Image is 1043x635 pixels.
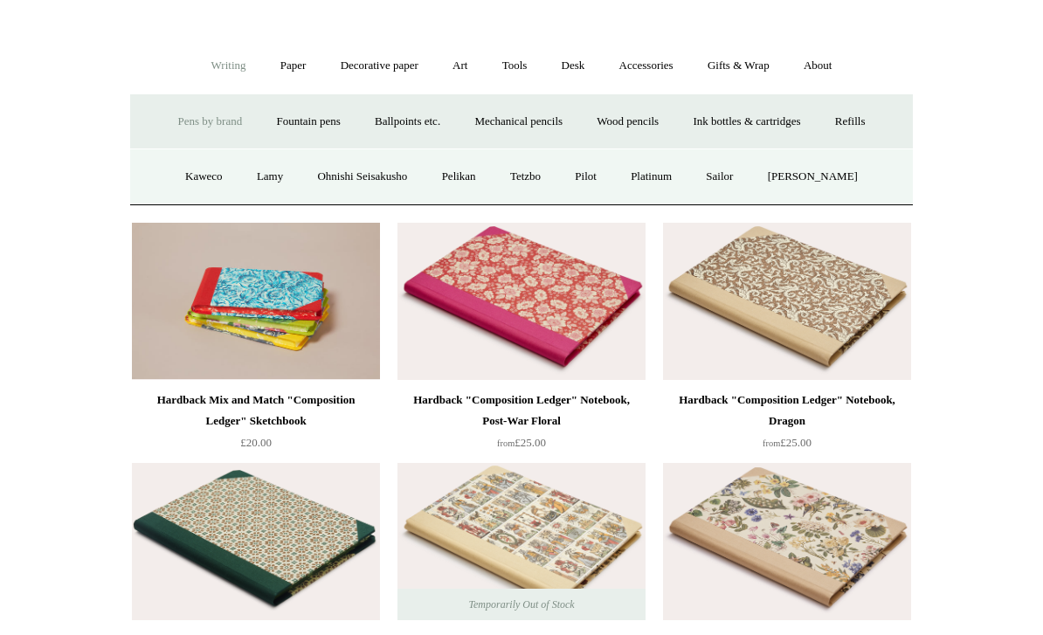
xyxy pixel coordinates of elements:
[819,99,881,145] a: Refills
[402,390,641,431] div: Hardback "Composition Ledger" Notebook, Post-War Floral
[437,43,483,89] a: Art
[169,154,238,200] a: Kaweco
[763,436,812,449] span: £25.00
[397,223,646,380] img: Hardback "Composition Ledger" Notebook, Post-War Floral
[692,43,785,89] a: Gifts & Wrap
[788,43,848,89] a: About
[397,223,646,380] a: Hardback "Composition Ledger" Notebook, Post-War Floral Hardback "Composition Ledger" Notebook, P...
[663,463,911,620] img: Hardback "Composition Ledger" Notebook, English Garden
[132,463,380,620] img: Hardback "Composition Ledger" Notebook, Floral Tile
[581,99,674,145] a: Wood pencils
[494,154,556,200] a: Tetzbo
[763,438,780,448] span: from
[132,223,380,380] a: Hardback Mix and Match "Composition Ledger" Sketchbook Hardback Mix and Match "Composition Ledger...
[397,390,646,461] a: Hardback "Composition Ledger" Notebook, Post-War Floral from£25.00
[397,463,646,620] a: Hardback "Composition Ledger" Notebook, Tarot Hardback "Composition Ledger" Notebook, Tarot Tempo...
[667,390,907,431] div: Hardback "Composition Ledger" Notebook, Dragon
[240,436,272,449] span: £20.00
[663,463,911,620] a: Hardback "Composition Ledger" Notebook, English Garden Hardback "Composition Ledger" Notebook, En...
[132,463,380,620] a: Hardback "Composition Ledger" Notebook, Floral Tile Hardback "Composition Ledger" Notebook, Flora...
[459,99,578,145] a: Mechanical pencils
[196,43,262,89] a: Writing
[677,99,816,145] a: Ink bottles & cartridges
[497,438,515,448] span: from
[132,390,380,461] a: Hardback Mix and Match "Composition Ledger" Sketchbook £20.00
[497,436,546,449] span: £25.00
[663,223,911,380] img: Hardback "Composition Ledger" Notebook, Dragon
[487,43,543,89] a: Tools
[546,43,601,89] a: Desk
[162,99,259,145] a: Pens by brand
[301,154,423,200] a: Ohnishi Seisakusho
[663,223,911,380] a: Hardback "Composition Ledger" Notebook, Dragon Hardback "Composition Ledger" Notebook, Dragon
[260,99,356,145] a: Fountain pens
[604,43,689,89] a: Accessories
[690,154,749,200] a: Sailor
[663,390,911,461] a: Hardback "Composition Ledger" Notebook, Dragon from£25.00
[136,390,376,431] div: Hardback Mix and Match "Composition Ledger" Sketchbook
[241,154,299,200] a: Lamy
[325,43,434,89] a: Decorative paper
[132,223,380,380] img: Hardback Mix and Match "Composition Ledger" Sketchbook
[359,99,456,145] a: Ballpoints etc.
[615,154,687,200] a: Platinum
[451,589,591,620] span: Temporarily Out of Stock
[426,154,492,200] a: Pelikan
[752,154,874,200] a: [PERSON_NAME]
[397,463,646,620] img: Hardback "Composition Ledger" Notebook, Tarot
[265,43,322,89] a: Paper
[559,154,612,200] a: Pilot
